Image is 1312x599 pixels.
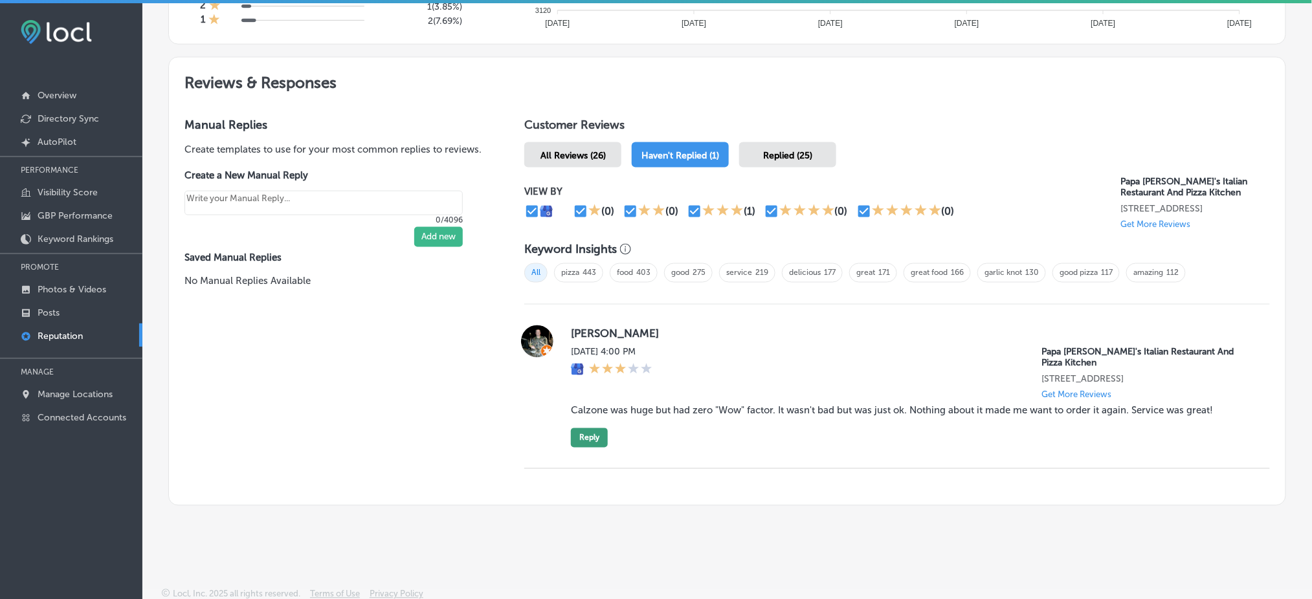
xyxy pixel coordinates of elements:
span: All Reviews (26) [540,150,606,161]
h4: 1 [201,14,205,28]
a: service [726,268,752,278]
p: Create templates to use for your most common replies to reviews. [184,142,483,157]
p: Reputation [38,331,83,342]
label: [PERSON_NAME] [571,327,1249,340]
textarea: Create your Quick Reply [184,191,463,215]
a: good pizza [1060,268,1098,278]
a: 130 [1025,268,1039,278]
tspan: [DATE] [818,19,843,28]
div: 1 Star [588,204,601,219]
tspan: [DATE] [1091,19,1115,28]
p: Directory Sync [38,113,99,124]
div: 4 Stars [779,204,835,219]
a: 443 [583,268,596,278]
a: 117 [1101,268,1113,278]
p: 6200 N Atlantic Ave [1042,374,1249,385]
div: 5 Stars [872,204,942,219]
h3: Manual Replies [184,118,483,132]
p: Overview [38,90,76,101]
p: 6200 N Atlantic Ave Cape Canaveral, FL 32920, US [1121,203,1270,214]
tspan: [DATE] [954,19,979,28]
div: (0) [835,205,848,217]
p: No Manual Replies Available [184,274,483,289]
a: 275 [693,268,706,278]
label: Saved Manual Replies [184,252,483,264]
div: 3 Stars [702,204,744,219]
span: Replied (25) [763,150,812,161]
p: Connected Accounts [38,412,126,423]
div: (0) [942,205,955,217]
a: 403 [636,268,650,278]
p: 0/4096 [184,215,463,224]
h2: Reviews & Responses [169,58,1285,102]
h5: 2 ( 7.69% ) [375,16,462,27]
div: (1) [744,205,755,217]
p: AutoPilot [38,136,76,147]
button: Add new [414,227,463,247]
h1: Customer Reviews [524,118,1270,137]
img: fda3e92497d09a02dc62c9cd864e3231.png [21,20,92,44]
h5: 1 ( 3.85% ) [375,1,462,12]
span: Haven't Replied (1) [641,150,719,161]
p: Posts [38,307,60,318]
a: 171 [878,268,890,278]
p: Keyword Rankings [38,234,113,245]
label: Create a New Manual Reply [184,169,463,181]
div: (0) [665,205,678,217]
p: Get More Reviews [1121,219,1191,229]
p: GBP Performance [38,210,113,221]
tspan: 3120 [535,6,550,14]
a: 177 [824,268,836,278]
a: great [856,268,875,278]
h3: Keyword Insights [524,243,617,257]
a: 112 [1166,268,1179,278]
p: Visibility Score [38,187,98,198]
a: garlic knot [984,268,1022,278]
p: Get More Reviews [1042,390,1112,400]
div: 2 Stars [638,204,665,219]
a: great food [911,268,948,278]
a: delicious [789,268,821,278]
p: Papa Vito's Italian Restaurant And Pizza Kitchen [1042,347,1249,369]
span: All [524,263,548,283]
p: Manage Locations [38,389,113,400]
a: amazing [1133,268,1163,278]
a: pizza [561,268,579,278]
p: Papa Vito's Italian Restaurant And Pizza Kitchen [1121,176,1270,198]
div: (0) [601,205,614,217]
tspan: [DATE] [1227,19,1252,28]
p: VIEW BY [524,186,1120,197]
a: food [617,268,633,278]
p: Locl, Inc. 2025 all rights reserved. [173,589,300,599]
a: good [671,268,689,278]
div: 1 Star [208,14,220,28]
tspan: [DATE] [545,19,570,28]
tspan: [DATE] [682,19,706,28]
label: [DATE] 4:00 PM [571,347,652,358]
button: Reply [571,428,608,448]
p: Photos & Videos [38,284,106,295]
a: 219 [755,268,768,278]
div: 3 Stars [589,363,652,377]
blockquote: Calzone was huge but had zero "Wow" factor. It wasn't bad but was just ok. Nothing about it made ... [571,405,1249,417]
a: 166 [951,268,964,278]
